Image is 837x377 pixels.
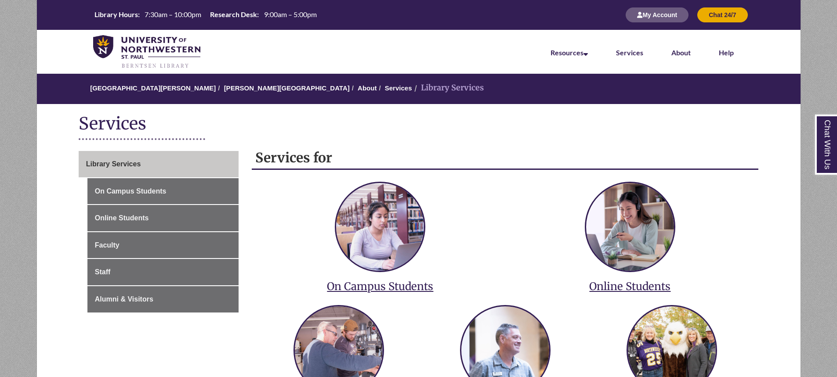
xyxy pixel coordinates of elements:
th: Research Desk: [207,10,260,19]
h3: Online Students [512,280,749,293]
a: About [671,48,691,57]
a: My Account [626,11,688,18]
h1: Services [79,113,759,136]
a: [PERSON_NAME][GEOGRAPHIC_DATA] [224,84,350,92]
th: Library Hours: [91,10,141,19]
a: About [358,84,377,92]
a: Alumni & Visitors [87,286,239,312]
a: Services [385,84,412,92]
a: [GEOGRAPHIC_DATA][PERSON_NAME] [90,84,216,92]
a: services for on campus students On Campus Students [262,174,499,293]
a: Online Students [87,205,239,231]
a: On Campus Students [87,178,239,205]
a: Services [616,48,643,57]
button: Chat 24/7 [697,7,747,22]
a: Hours Today [91,10,320,20]
img: UNWSP Library Logo [93,35,201,69]
a: Help [719,48,734,57]
table: Hours Today [91,10,320,19]
img: services for online students [586,183,674,271]
a: Chat 24/7 [697,11,747,18]
a: Faculty [87,232,239,259]
h2: Services for [252,147,758,170]
div: Guide Page Menu [79,151,239,312]
a: services for online students Online Students [512,174,749,293]
span: Library Services [86,160,141,168]
a: Resources [551,48,588,57]
a: Library Services [79,151,239,177]
img: services for on campus students [336,183,424,271]
a: Staff [87,259,239,285]
span: 9:00am – 5:00pm [264,10,317,18]
h3: On Campus Students [262,280,499,293]
span: 7:30am – 10:00pm [145,10,201,18]
button: My Account [626,7,688,22]
li: Library Services [412,82,484,94]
